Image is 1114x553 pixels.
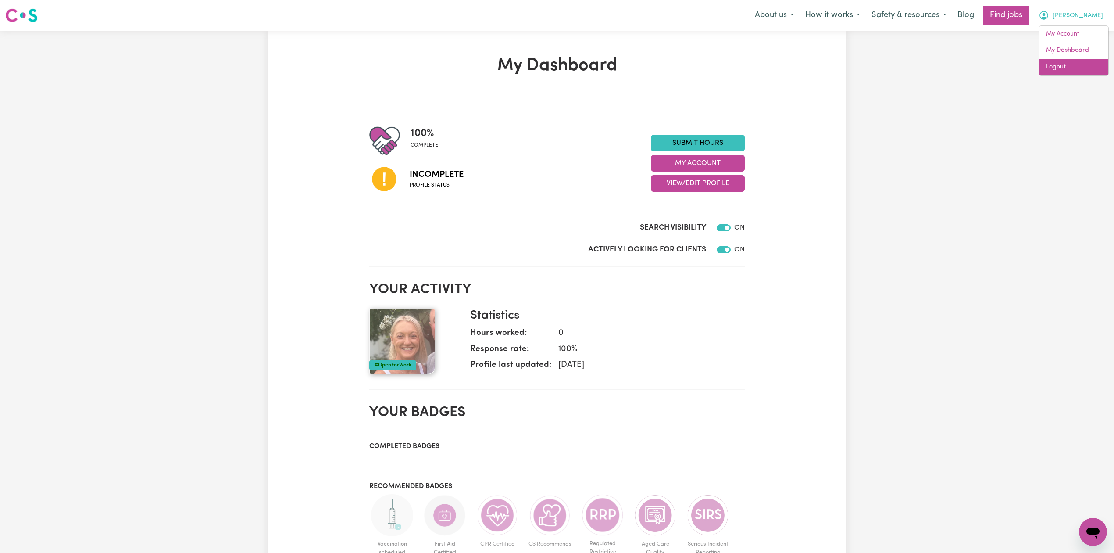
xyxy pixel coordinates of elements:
[5,5,38,25] a: Careseekers logo
[369,360,416,370] div: #OpenForWork
[1039,59,1108,75] a: Logout
[1079,518,1107,546] iframe: Button to launch messaging window
[651,155,745,172] button: My Account
[800,6,866,25] button: How it works
[476,494,518,536] img: Care and support worker has completed CPR Certification
[734,224,745,231] span: ON
[470,343,551,359] dt: Response rate:
[551,327,738,340] dd: 0
[475,536,520,552] span: CPR Certified
[1039,25,1109,76] div: My Account
[369,442,745,451] h3: Completed badges
[470,327,551,343] dt: Hours worked:
[411,126,445,156] div: Profile completeness: 100%
[952,6,979,25] a: Blog
[410,181,464,189] span: Profile status
[582,494,624,536] img: CS Academy: Regulated Restrictive Practices course completed
[734,246,745,253] span: ON
[5,7,38,23] img: Careseekers logo
[411,126,438,141] span: 100 %
[410,168,464,181] span: Incomplete
[687,494,729,536] img: CS Academy: Serious Incident Reporting Scheme course completed
[983,6,1029,25] a: Find jobs
[651,175,745,192] button: View/Edit Profile
[411,141,438,149] span: complete
[640,222,706,233] label: Search Visibility
[1053,11,1103,21] span: [PERSON_NAME]
[551,343,738,356] dd: 100 %
[1033,6,1109,25] button: My Account
[749,6,800,25] button: About us
[527,536,573,552] span: CS Recommends
[369,281,745,298] h2: Your activity
[369,404,745,421] h2: Your badges
[424,494,466,536] img: Care and support worker has completed First Aid Certification
[369,309,435,374] img: Your profile picture
[369,55,745,76] h1: My Dashboard
[470,309,738,323] h3: Statistics
[1039,26,1108,43] a: My Account
[371,494,413,536] img: Care and support worker has booked an appointment and is waiting for the first dose of the COVID-...
[588,244,706,255] label: Actively Looking for Clients
[651,135,745,151] a: Submit Hours
[470,359,551,375] dt: Profile last updated:
[866,6,952,25] button: Safety & resources
[634,494,676,536] img: CS Academy: Aged Care Quality Standards & Code of Conduct course completed
[529,494,571,536] img: Care worker is recommended by Careseekers
[369,482,745,491] h3: Recommended badges
[1039,42,1108,59] a: My Dashboard
[551,359,738,372] dd: [DATE]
